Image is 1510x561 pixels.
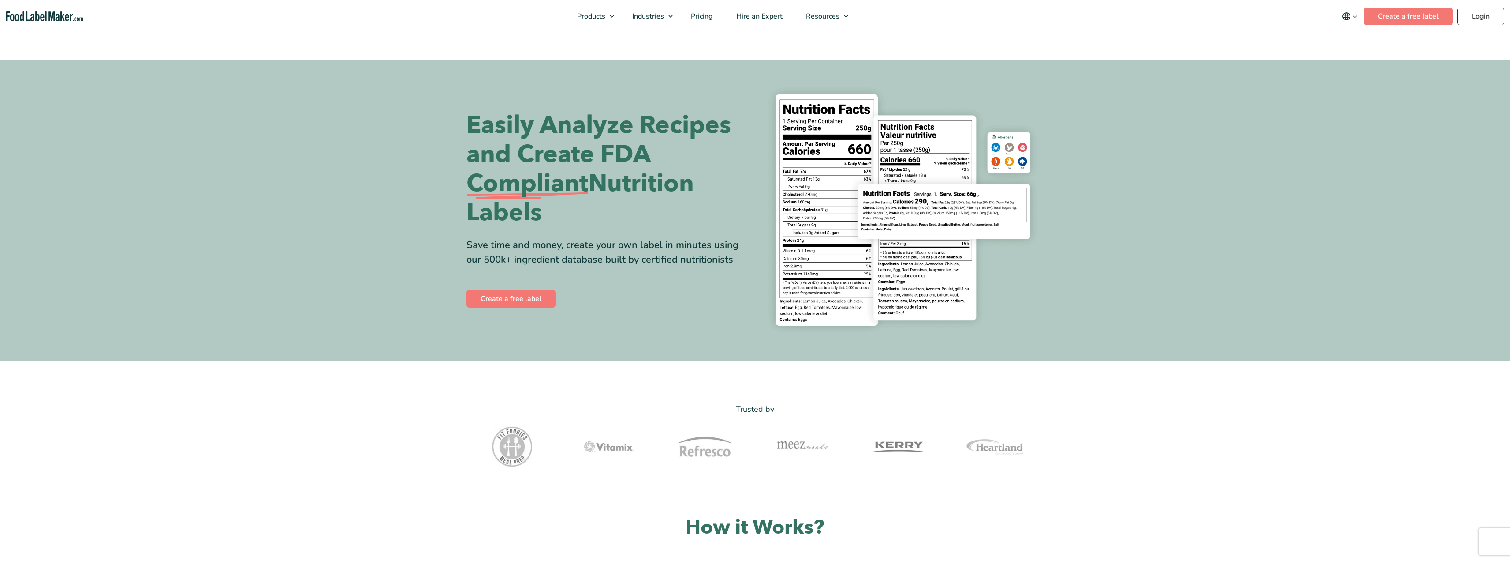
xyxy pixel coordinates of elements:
h1: Easily Analyze Recipes and Create FDA Nutrition Labels [466,111,749,227]
h2: How it Works? [466,515,1044,541]
div: Save time and money, create your own label in minutes using our 500k+ ingredient database built b... [466,238,749,267]
span: Products [574,11,606,21]
span: Resources [803,11,840,21]
a: Create a free label [1364,8,1453,25]
a: Create a free label [466,290,556,308]
span: Pricing [688,11,714,21]
span: Industries [630,11,665,21]
span: Compliant [466,169,588,198]
span: Hire an Expert [734,11,783,21]
p: Trusted by [466,403,1044,416]
a: Login [1457,8,1504,25]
